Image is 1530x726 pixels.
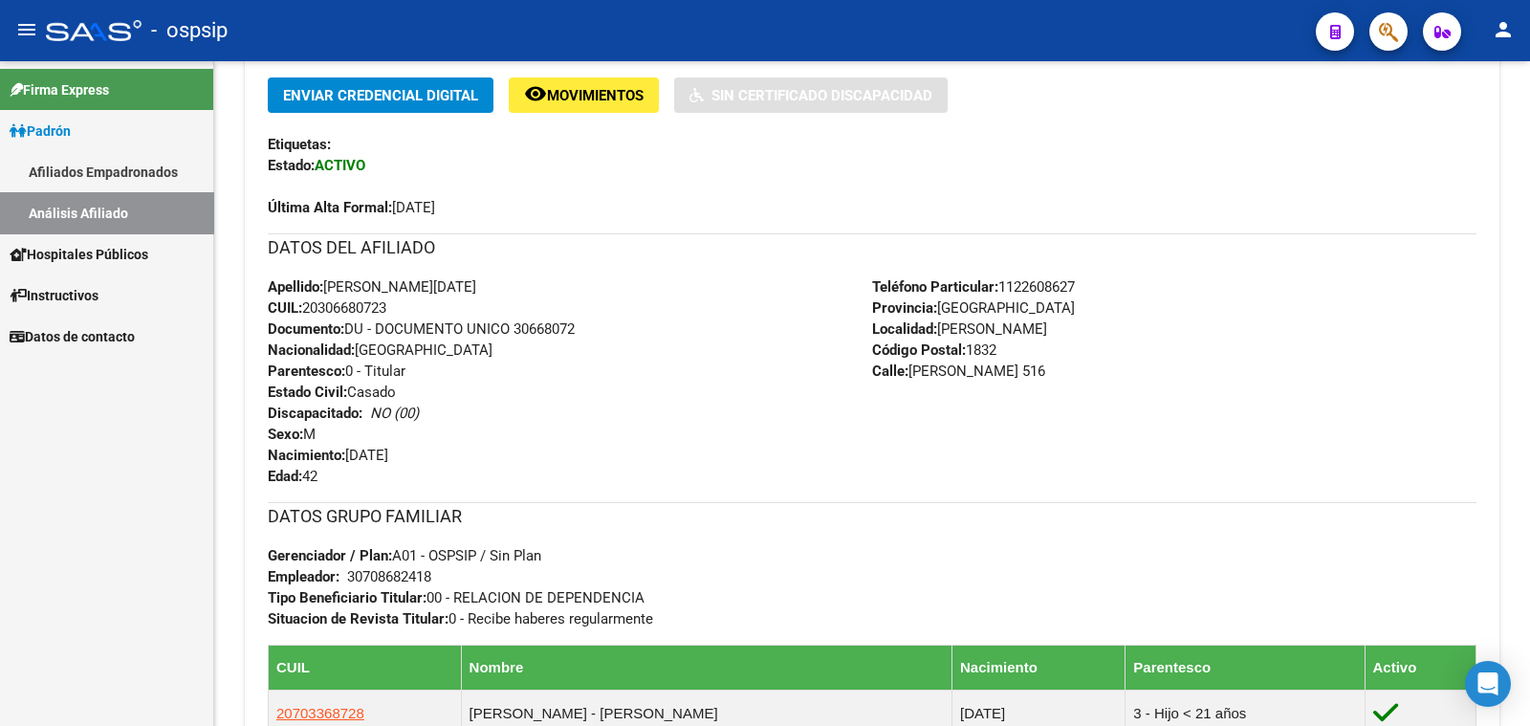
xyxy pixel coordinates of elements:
span: A01 - OSPSIP / Sin Plan [268,547,541,564]
span: Datos de contacto [10,326,135,347]
span: - ospsip [151,10,228,52]
h3: DATOS DEL AFILIADO [268,234,1476,261]
strong: Nacimiento: [268,447,345,464]
span: [GEOGRAPHIC_DATA] [268,341,492,359]
span: Firma Express [10,79,109,100]
strong: Nacionalidad: [268,341,355,359]
strong: Apellido: [268,278,323,296]
th: CUIL [269,645,462,690]
strong: Tipo Beneficiario Titular: [268,589,426,606]
span: Hospitales Públicos [10,244,148,265]
span: [PERSON_NAME] 516 [872,363,1045,380]
strong: Parentesco: [268,363,345,380]
mat-icon: person [1492,18,1515,41]
span: Padrón [10,121,71,142]
strong: Código Postal: [872,341,966,359]
th: Nacimiento [951,645,1125,690]
th: Activo [1365,645,1476,690]
strong: Última Alta Formal: [268,199,392,216]
span: Sin Certificado Discapacidad [711,87,932,104]
strong: Discapacitado: [268,405,362,422]
span: 0 - Titular [268,363,405,380]
span: 0 - Recibe haberes regularmente [268,610,653,627]
span: 42 [268,468,317,485]
strong: CUIL: [268,299,302,317]
h3: DATOS GRUPO FAMILIAR [268,503,1476,530]
span: [DATE] [268,199,435,216]
mat-icon: menu [15,18,38,41]
strong: Sexo: [268,426,303,443]
div: 30708682418 [347,566,431,587]
span: [PERSON_NAME] [872,320,1047,338]
span: 1122608627 [872,278,1075,296]
span: Casado [268,384,396,401]
strong: Documento: [268,320,344,338]
mat-icon: remove_red_eye [524,82,547,105]
span: 20306680723 [268,299,386,317]
strong: Situacion de Revista Titular: [268,610,448,627]
span: Instructivos [10,285,98,306]
strong: Estado Civil: [268,384,347,401]
span: M [268,426,316,443]
span: DU - DOCUMENTO UNICO 30668072 [268,320,575,338]
span: Enviar Credencial Digital [283,87,478,104]
button: Movimientos [509,77,659,113]
span: [DATE] [268,447,388,464]
span: 1832 [872,341,996,359]
strong: Gerenciador / Plan: [268,547,392,564]
strong: Empleador: [268,568,339,585]
strong: Edad: [268,468,302,485]
strong: Calle: [872,363,908,380]
span: 00 - RELACION DE DEPENDENCIA [268,589,645,606]
strong: ACTIVO [315,157,365,174]
button: Enviar Credencial Digital [268,77,493,113]
span: 20703368728 [276,705,364,721]
th: Parentesco [1126,645,1365,690]
strong: Etiquetas: [268,136,331,153]
button: Sin Certificado Discapacidad [674,77,948,113]
span: [PERSON_NAME][DATE] [268,278,476,296]
i: NO (00) [370,405,419,422]
div: Open Intercom Messenger [1465,661,1511,707]
strong: Teléfono Particular: [872,278,998,296]
strong: Estado: [268,157,315,174]
th: Nombre [461,645,951,690]
span: Movimientos [547,87,644,104]
strong: Provincia: [872,299,937,317]
span: [GEOGRAPHIC_DATA] [872,299,1075,317]
strong: Localidad: [872,320,937,338]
